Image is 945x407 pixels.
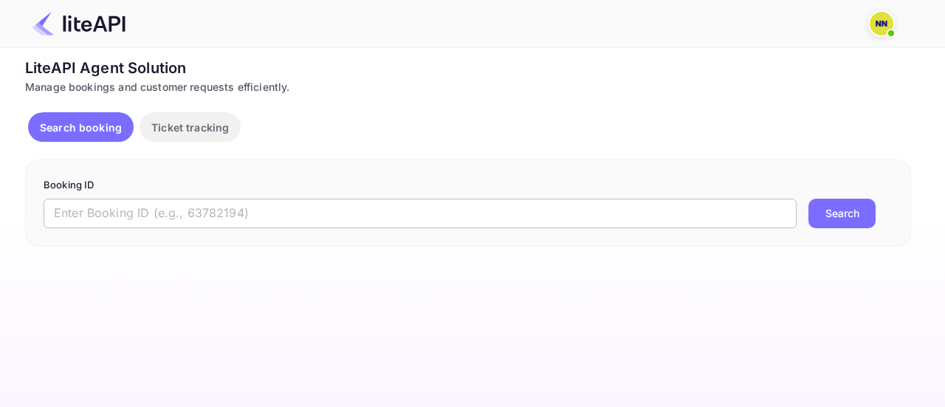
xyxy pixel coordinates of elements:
[870,12,893,35] img: N/A N/A
[44,199,797,228] input: Enter Booking ID (e.g., 63782194)
[32,12,126,35] img: LiteAPI Logo
[151,120,229,135] p: Ticket tracking
[808,199,876,228] button: Search
[44,178,893,193] p: Booking ID
[40,120,122,135] p: Search booking
[25,57,911,79] div: LiteAPI Agent Solution
[25,79,911,95] div: Manage bookings and customer requests efficiently.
